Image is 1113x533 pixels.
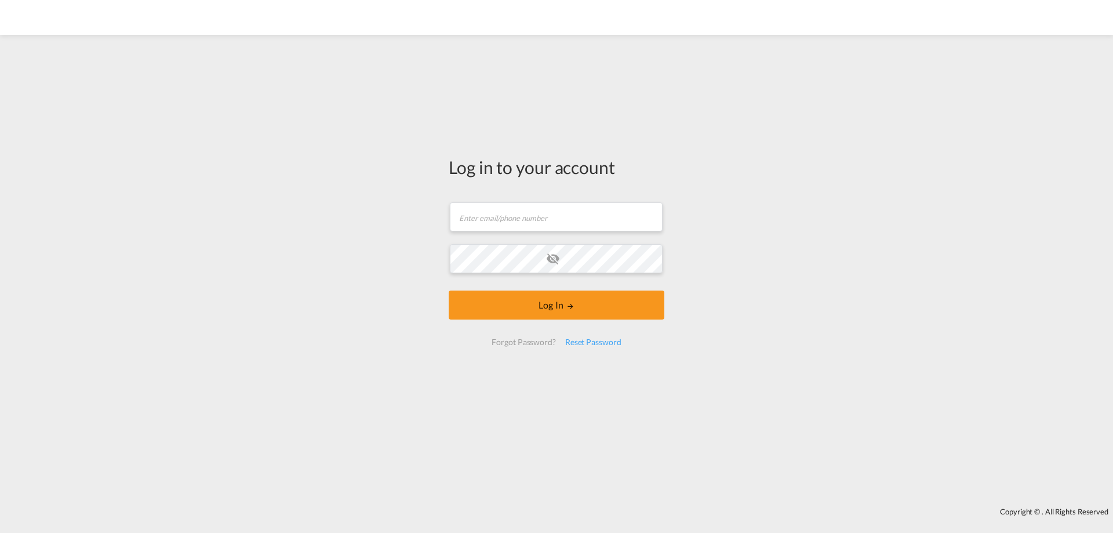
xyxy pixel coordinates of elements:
input: Enter email/phone number [450,202,663,231]
md-icon: icon-eye-off [546,252,560,266]
button: LOGIN [449,291,664,320]
div: Forgot Password? [487,332,560,353]
div: Reset Password [561,332,626,353]
div: Log in to your account [449,155,664,179]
